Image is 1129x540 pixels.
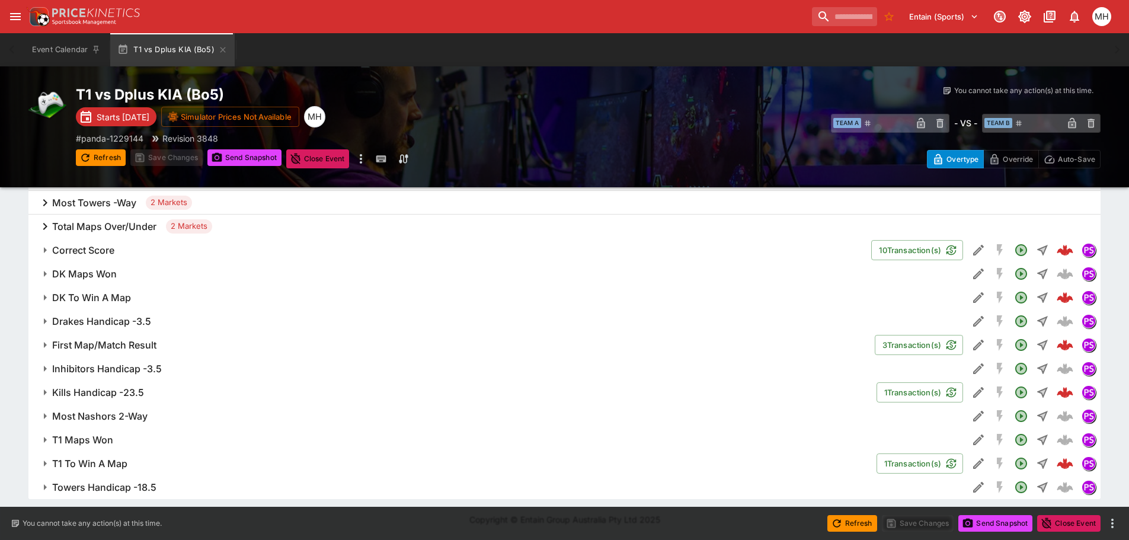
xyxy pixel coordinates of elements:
[1010,405,1032,427] button: Open
[1014,433,1028,447] svg: Open
[76,149,126,166] button: Refresh
[875,335,963,355] button: 3Transaction(s)
[827,515,877,532] button: Refresh
[1032,477,1053,498] button: Straight
[1037,515,1101,532] button: Close Event
[28,309,968,333] button: Drakes Handicap -3.5
[52,386,144,399] h6: Kills Handicap -23.5
[1039,6,1060,27] button: Documentation
[1057,384,1073,401] img: logo-cerberus--red.svg
[1032,429,1053,450] button: Straight
[927,150,1101,168] div: Start From
[989,334,1010,356] button: SGM Disabled
[26,5,50,28] img: PriceKinetics Logo
[1032,263,1053,285] button: Straight
[28,333,875,357] button: First Map/Match Result
[5,6,26,27] button: open drawer
[968,287,989,308] button: Edit Detail
[1064,6,1085,27] button: Notifications
[1057,242,1073,258] div: 783a95ce-7766-4508-9d3b-8a0131c3abf5
[989,6,1010,27] button: Connected to PK
[1014,290,1028,305] svg: Open
[52,292,131,304] h6: DK To Win A Map
[833,118,861,128] span: Team A
[1082,457,1095,470] img: pandascore
[23,518,162,529] p: You cannot take any action(s) at this time.
[1014,409,1028,423] svg: Open
[1082,315,1095,328] img: pandascore
[1014,385,1028,400] svg: Open
[97,111,149,123] p: Starts [DATE]
[1082,456,1096,471] div: pandascore
[28,85,66,123] img: esports.png
[25,33,108,66] button: Event Calendar
[1082,433,1096,447] div: pandascore
[28,238,871,262] button: Correct Score
[1089,4,1115,30] button: Michael Hutchinson
[1057,384,1073,401] div: f5827e18-c94f-4769-94d7-67c49d9c61eb
[1082,362,1096,376] div: pandascore
[812,7,877,26] input: search
[1082,267,1095,280] img: pandascore
[989,311,1010,332] button: SGM Disabled
[958,515,1032,532] button: Send Snapshot
[1057,455,1073,472] div: 85511fd8-b88d-48a5-9aeb-602269f05b54
[1057,242,1073,258] img: logo-cerberus--red.svg
[1053,381,1077,404] a: f5827e18-c94f-4769-94d7-67c49d9c61eb
[52,434,113,446] h6: T1 Maps Won
[989,287,1010,308] button: SGM Disabled
[52,315,151,328] h6: Drakes Handicap -3.5
[927,150,984,168] button: Overtype
[1057,337,1073,353] img: logo-cerberus--red.svg
[52,268,117,280] h6: DK Maps Won
[1010,263,1032,285] button: Open
[968,453,989,474] button: Edit Detail
[1014,267,1028,281] svg: Open
[52,197,136,209] h6: Most Towers -Way
[1082,291,1095,304] img: pandascore
[1032,405,1053,427] button: Straight
[28,286,968,309] button: DK To Win A Map
[161,107,299,127] button: Simulator Prices Not Available
[52,363,162,375] h6: Inhibitors Handicap -3.5
[1010,453,1032,474] button: Open
[989,405,1010,427] button: SGM Disabled
[76,132,143,145] p: Copy To Clipboard
[1082,243,1096,257] div: pandascore
[879,7,898,26] button: No Bookmarks
[1082,338,1096,352] div: pandascore
[984,118,1012,128] span: Team B
[110,33,235,66] button: T1 vs Dplus KIA (Bo5)
[1010,358,1032,379] button: Open
[1032,287,1053,308] button: Straight
[968,429,989,450] button: Edit Detail
[877,382,963,402] button: 1Transaction(s)
[1082,385,1096,400] div: pandascore
[76,85,589,104] h2: Copy To Clipboard
[968,405,989,427] button: Edit Detail
[52,458,127,470] h6: T1 To Win A Map
[1014,314,1028,328] svg: Open
[968,334,989,356] button: Edit Detail
[304,106,325,127] div: Michael Hutchinson
[1014,362,1028,376] svg: Open
[1010,239,1032,261] button: Open
[52,339,156,352] h6: First Map/Match Result
[1058,153,1095,165] p: Auto-Save
[1053,238,1077,262] a: 783a95ce-7766-4508-9d3b-8a0131c3abf5
[989,382,1010,403] button: SGM Disabled
[1082,410,1095,423] img: pandascore
[1053,286,1077,309] a: 20788aca-01e4-4adb-86f1-4a6ca89d4dea
[1082,386,1095,399] img: pandascore
[162,132,218,145] p: Revision 3848
[52,481,156,494] h6: Towers Handicap -18.5
[877,453,963,474] button: 1Transaction(s)
[1032,239,1053,261] button: Straight
[1010,287,1032,308] button: Open
[52,8,140,17] img: PriceKinetics
[1032,311,1053,332] button: Straight
[354,149,368,168] button: more
[902,7,986,26] button: Select Tenant
[968,358,989,379] button: Edit Detail
[1057,337,1073,353] div: 40c8add3-9e00-410c-b0ab-4509a1efd214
